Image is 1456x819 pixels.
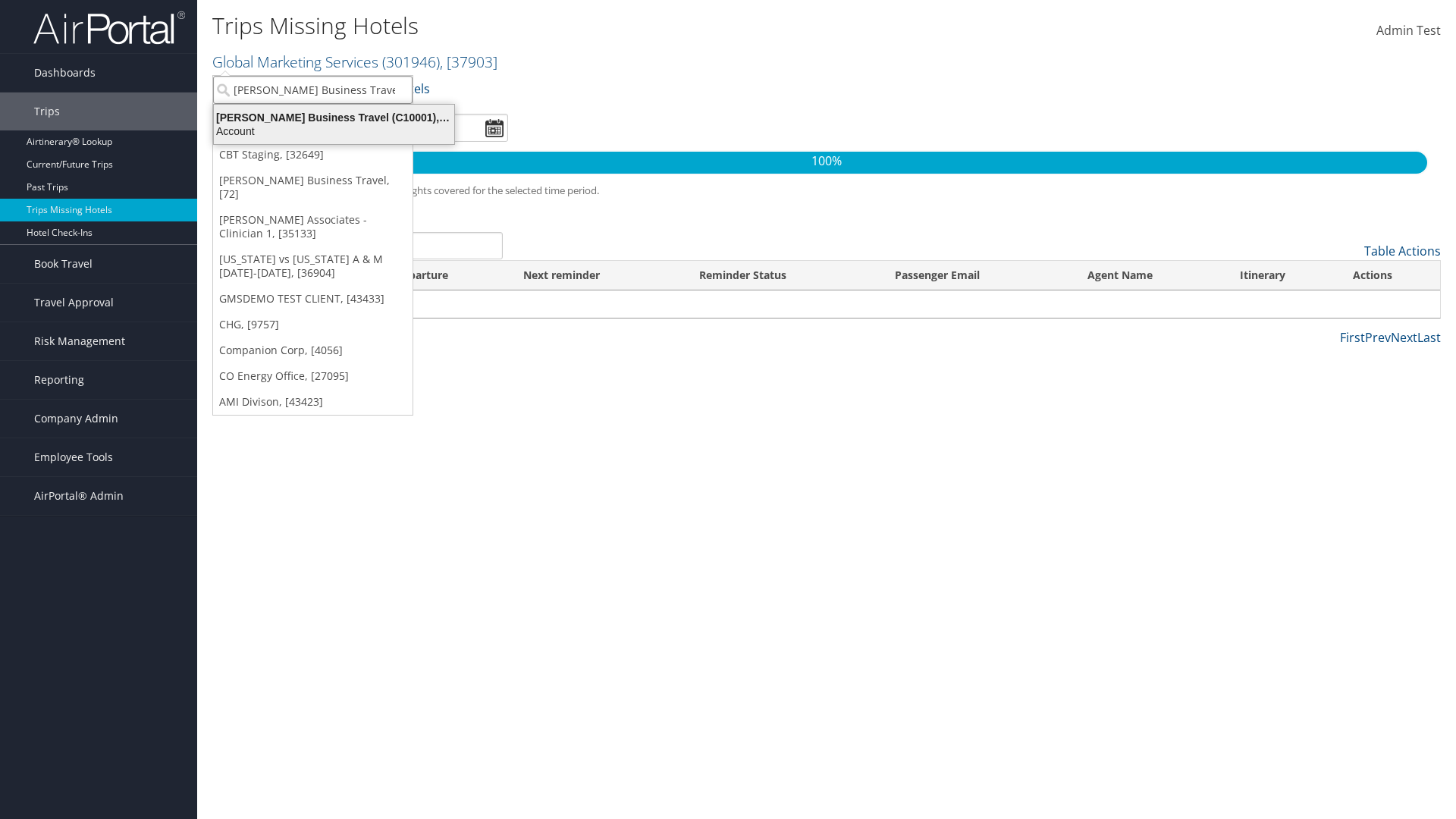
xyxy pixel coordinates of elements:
[213,312,413,337] a: CHG, [9757]
[1376,8,1441,55] a: Admin Test
[34,54,96,92] span: Dashboards
[382,52,440,72] span: ( 301946 )
[213,207,413,246] a: [PERSON_NAME] Associates - Clinician 1, [35133]
[224,184,1429,198] h5: * progress bar represents overnights covered for the selected time period.
[881,261,1074,290] th: Passenger Email: activate to sort column ascending
[34,322,125,360] span: Risk Management
[213,168,413,207] a: [PERSON_NAME] Business Travel, [72]
[1391,329,1417,346] a: Next
[1074,261,1226,290] th: Agent Name
[1364,243,1441,259] a: Table Actions
[34,438,113,476] span: Employee Tools
[1376,22,1441,39] span: Admin Test
[1365,329,1391,346] a: Prev
[34,93,60,130] span: Trips
[213,76,413,104] input: Search Accounts
[34,245,93,283] span: Book Travel
[381,261,510,290] th: Departure: activate to sort column ascending
[1339,261,1440,290] th: Actions
[226,152,1427,171] p: 100%
[212,80,1031,99] p: Filter:
[213,142,413,168] a: CBT Staging, [32649]
[440,52,497,72] span: , [ 37903 ]
[1417,329,1441,346] a: Last
[686,261,881,290] th: Reminder Status
[205,124,463,138] div: Account
[213,286,413,312] a: GMSDEMO TEST CLIENT, [43433]
[213,337,413,363] a: Companion Corp, [4056]
[34,477,124,515] span: AirPortal® Admin
[213,363,413,389] a: CO Energy Office, [27095]
[1226,261,1339,290] th: Itinerary
[213,389,413,415] a: AMI Divison, [43423]
[205,111,463,124] div: [PERSON_NAME] Business Travel (C10001), [72]
[212,52,497,72] a: Global Marketing Services
[510,261,685,290] th: Next reminder
[1340,329,1365,346] a: First
[213,290,1440,318] td: All overnight stays are covered.
[34,284,114,322] span: Travel Approval
[33,10,185,45] img: airportal-logo.png
[212,10,1031,42] h1: Trips Missing Hotels
[34,400,118,438] span: Company Admin
[34,361,84,399] span: Reporting
[213,246,413,286] a: [US_STATE] vs [US_STATE] A & M [DATE]-[DATE], [36904]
